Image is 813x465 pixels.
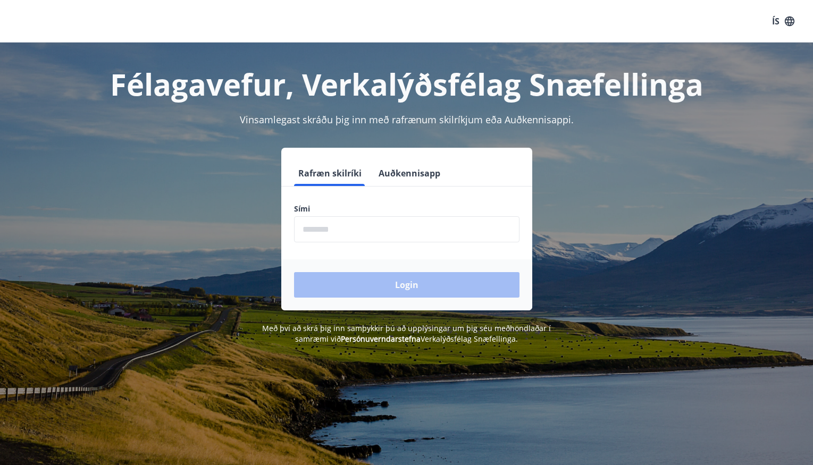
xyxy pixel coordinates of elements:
label: Sími [294,204,519,214]
button: Rafræn skilríki [294,160,366,186]
a: Persónuverndarstefna [341,334,421,344]
button: ÍS [766,12,800,31]
h1: Félagavefur, Verkalýðsfélag Snæfellinga [37,64,777,104]
span: Með því að skrá þig inn samþykkir þú að upplýsingar um þig séu meðhöndlaðar í samræmi við Verkalý... [262,323,551,344]
button: Auðkennisapp [374,160,445,186]
span: Vinsamlegast skráðu þig inn með rafrænum skilríkjum eða Auðkennisappi. [240,113,574,126]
